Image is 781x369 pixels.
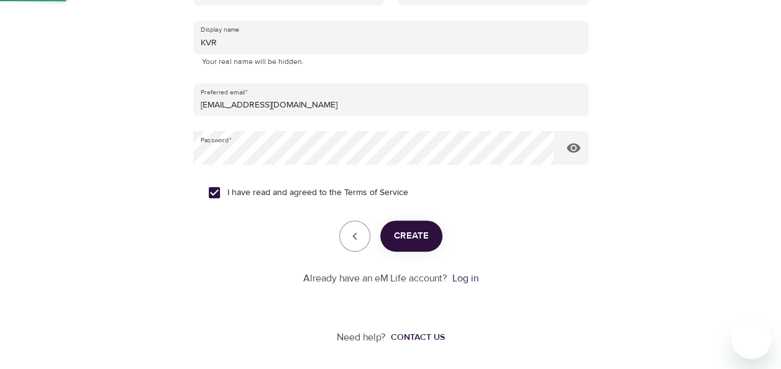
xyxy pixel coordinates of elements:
a: Contact us [386,331,445,344]
iframe: Button to launch messaging window [731,319,771,359]
span: Create [394,228,429,244]
div: Contact us [391,331,445,344]
p: Need help? [337,330,386,345]
p: Already have an eM Life account? [303,271,447,286]
button: Create [380,221,442,252]
a: Log in [452,272,478,285]
p: Your real name will be hidden. [202,56,580,68]
a: Terms of Service [344,186,408,199]
span: I have read and agreed to the [227,186,408,199]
